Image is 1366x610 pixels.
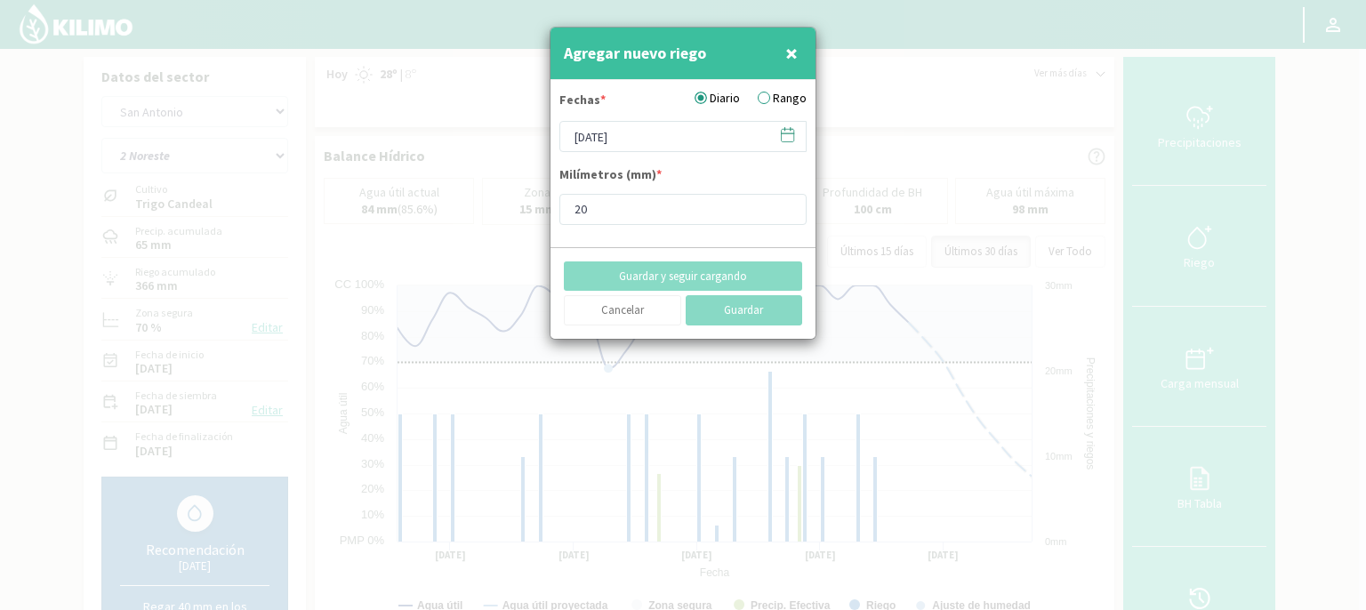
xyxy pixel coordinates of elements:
button: Close [781,36,802,71]
button: Guardar [686,295,803,325]
label: Rango [758,89,807,108]
label: Diario [695,89,740,108]
button: Guardar y seguir cargando [564,261,802,292]
label: Fechas [559,91,606,114]
label: Milímetros (mm) [559,165,662,189]
span: × [785,38,798,68]
button: Cancelar [564,295,681,325]
h4: Agregar nuevo riego [564,41,706,66]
